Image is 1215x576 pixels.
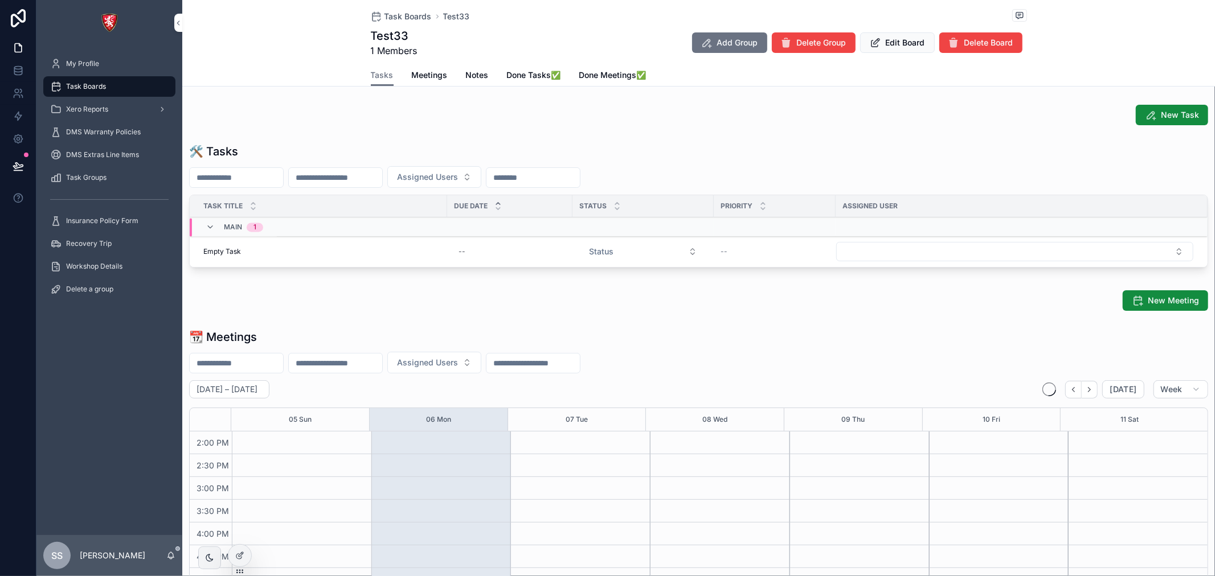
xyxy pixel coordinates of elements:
[66,59,99,68] span: My Profile
[412,65,448,88] a: Meetings
[197,384,257,395] h2: [DATE] – [DATE]
[66,173,107,182] span: Task Groups
[589,246,613,257] span: Status
[1110,384,1136,394] span: [DATE]
[579,69,647,81] span: Done Meetings✅
[721,247,829,256] a: --
[1082,381,1098,398] button: Next
[1102,380,1144,398] button: [DATE]
[66,150,139,159] span: DMS Extras Line Items
[43,233,175,254] a: Recovery Trip
[397,357,458,368] span: Assigned Users
[189,143,238,159] h1: 🛠 Tasks
[1148,295,1199,306] span: New Meeting
[100,14,118,32] img: App logo
[371,44,418,57] span: 1 Members
[203,201,243,211] span: Task Title
[371,28,418,44] h1: Test33
[189,329,257,345] h1: 📆 Meetings
[507,69,561,81] span: Done Tasks✅
[66,262,122,271] span: Workshop Details
[194,529,232,538] span: 4:00 PM
[1120,408,1139,431] div: 11 Sat
[566,408,588,431] button: 07 Tue
[1153,380,1208,398] button: Week
[43,76,175,97] a: Task Boards
[43,54,175,74] a: My Profile
[983,408,1000,431] button: 10 Fri
[721,247,727,256] span: --
[721,201,752,211] span: Priority
[443,11,470,22] a: Test33
[579,201,607,211] span: Status
[841,408,865,431] button: 09 Thu
[579,241,707,262] a: Select Button
[194,460,232,470] span: 2:30 PM
[203,247,440,256] a: Empty Task
[1065,381,1082,398] button: Back
[580,241,706,262] button: Select Button
[1136,105,1208,125] button: New Task
[371,11,432,22] a: Task Boards
[454,201,488,211] span: Due Date
[43,279,175,299] a: Delete a group
[772,32,856,53] button: Delete Group
[203,247,241,256] span: Empty Task
[194,438,232,447] span: 2:00 PM
[507,65,561,88] a: Done Tasks✅
[836,241,1194,262] a: Select Button
[860,32,935,53] button: Edit Board
[717,37,758,48] span: Add Group
[1161,109,1199,121] span: New Task
[253,223,256,232] div: 1
[412,69,448,81] span: Meetings
[51,549,63,562] span: SS
[66,239,112,248] span: Recovery Trip
[43,122,175,142] a: DMS Warranty Policies
[397,171,458,183] span: Assigned Users
[289,408,312,431] button: 05 Sun
[836,242,1193,261] button: Select Button
[466,65,489,88] a: Notes
[66,285,113,294] span: Delete a group
[36,46,182,314] div: scrollable content
[80,550,145,561] p: [PERSON_NAME]
[426,408,451,431] button: 06 Mon
[43,256,175,277] a: Workshop Details
[194,506,232,516] span: 3:30 PM
[371,65,394,87] a: Tasks
[797,37,846,48] span: Delete Group
[66,127,141,137] span: DMS Warranty Policies
[886,37,925,48] span: Edit Board
[43,145,175,165] a: DMS Extras Line Items
[387,352,481,373] button: Select Button
[384,11,432,22] span: Task Boards
[66,105,108,114] span: Xero Reports
[939,32,1022,53] button: Delete Board
[43,211,175,231] a: Insurance Policy Form
[454,242,566,261] a: --
[579,65,647,88] a: Done Meetings✅
[692,32,767,53] button: Add Group
[66,82,106,91] span: Task Boards
[842,201,898,211] span: Assigned User
[43,167,175,188] a: Task Groups
[466,69,489,81] span: Notes
[66,216,138,225] span: Insurance Policy Form
[1123,290,1208,311] button: New Meeting
[224,223,242,232] span: MAIN
[702,408,727,431] button: 08 Wed
[964,37,1013,48] span: Delete Board
[459,247,465,256] div: --
[387,166,481,188] button: Select Button
[43,99,175,120] a: Xero Reports
[371,69,394,81] span: Tasks
[194,483,232,493] span: 3:00 PM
